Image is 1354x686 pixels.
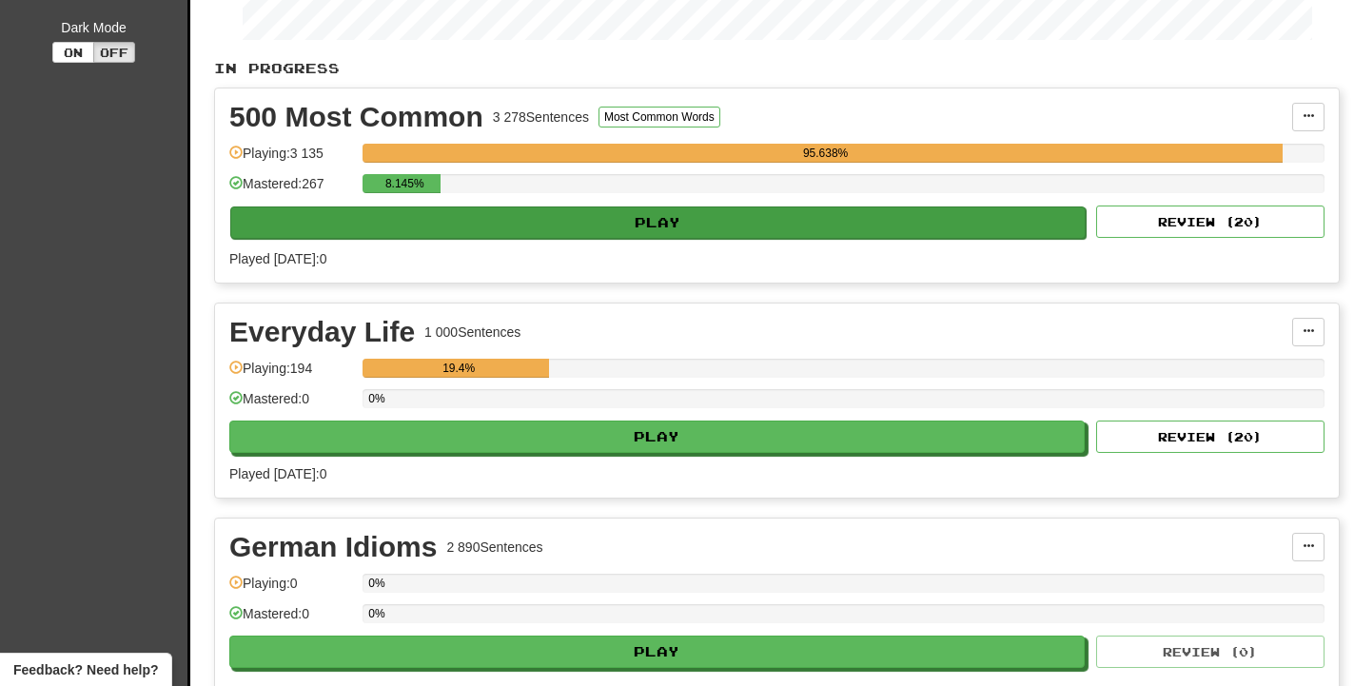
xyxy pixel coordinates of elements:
[229,533,437,561] div: German Idioms
[493,108,589,127] div: 3 278 Sentences
[229,466,326,481] span: Played [DATE]: 0
[229,574,353,605] div: Playing: 0
[229,421,1085,453] button: Play
[229,604,353,636] div: Mastered: 0
[229,103,483,131] div: 500 Most Common
[368,144,1283,163] div: 95.638%
[229,251,326,266] span: Played [DATE]: 0
[1096,206,1325,238] button: Review (20)
[424,323,520,342] div: 1 000 Sentences
[229,174,353,206] div: Mastered: 267
[229,636,1085,668] button: Play
[229,318,415,346] div: Everyday Life
[229,389,353,421] div: Mastered: 0
[368,359,549,378] div: 19.4%
[230,206,1086,239] button: Play
[229,359,353,390] div: Playing: 194
[368,174,441,193] div: 8.145%
[14,18,173,37] div: Dark Mode
[1096,636,1325,668] button: Review (0)
[52,42,94,63] button: On
[599,107,720,127] button: Most Common Words
[1096,421,1325,453] button: Review (20)
[93,42,135,63] button: Off
[13,660,158,679] span: Open feedback widget
[214,59,1340,78] p: In Progress
[446,538,542,557] div: 2 890 Sentences
[229,144,353,175] div: Playing: 3 135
